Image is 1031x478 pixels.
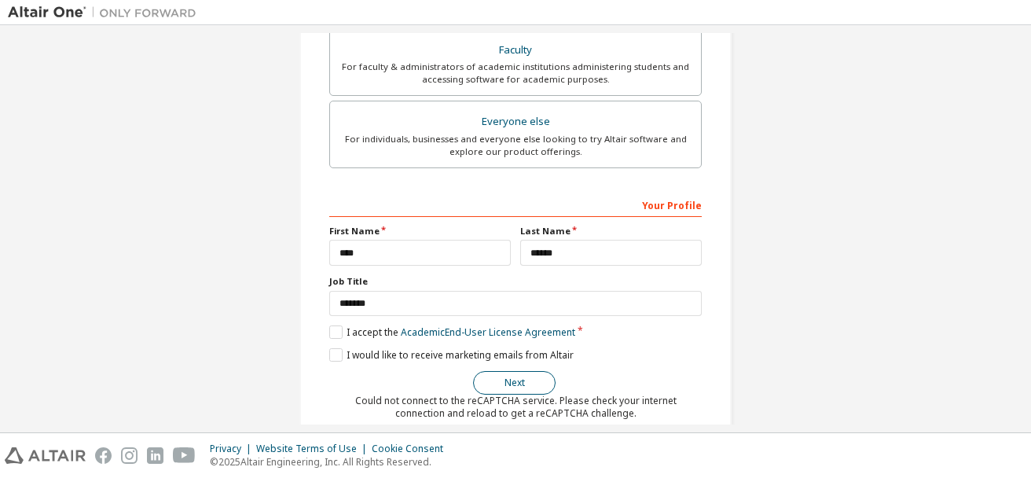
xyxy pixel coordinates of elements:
label: I accept the [329,325,575,339]
div: For faculty & administrators of academic institutions administering students and accessing softwa... [339,61,692,86]
div: Everyone else [339,111,692,133]
img: instagram.svg [121,447,138,464]
img: facebook.svg [95,447,112,464]
label: First Name [329,225,511,237]
button: Next [473,371,556,395]
div: Privacy [210,443,256,455]
div: Website Terms of Use [256,443,372,455]
p: © 2025 Altair Engineering, Inc. All Rights Reserved. [210,455,453,469]
label: Job Title [329,275,702,288]
img: altair_logo.svg [5,447,86,464]
img: linkedin.svg [147,447,163,464]
div: For individuals, businesses and everyone else looking to try Altair software and explore our prod... [339,133,692,158]
label: I would like to receive marketing emails from Altair [329,348,574,362]
img: Altair One [8,5,204,20]
label: Last Name [520,225,702,237]
img: youtube.svg [173,447,196,464]
div: Could not connect to the reCAPTCHA service. Please check your internet connection and reload to g... [329,395,702,420]
a: Academic End-User License Agreement [401,325,575,339]
div: Faculty [339,39,692,61]
div: Cookie Consent [372,443,453,455]
div: Your Profile [329,192,702,217]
